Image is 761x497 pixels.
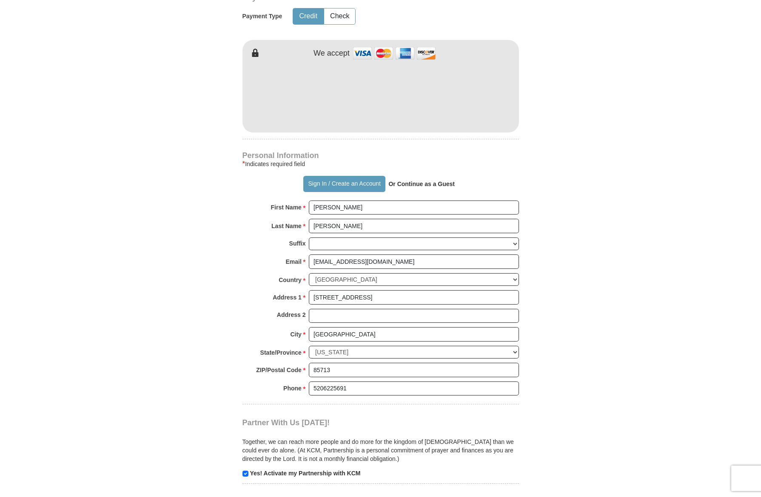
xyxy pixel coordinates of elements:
strong: Suffix [289,237,306,249]
span: Partner With Us [DATE]! [242,418,330,427]
strong: Email [286,256,302,268]
strong: Last Name [271,220,302,232]
strong: State/Province [260,347,302,359]
p: Together, we can reach more people and do more for the kingdom of [DEMOGRAPHIC_DATA] than we coul... [242,438,519,463]
button: Check [324,8,355,24]
h4: We accept [314,49,350,58]
strong: First Name [271,201,302,213]
h4: Personal Information [242,152,519,159]
h5: Payment Type [242,13,282,20]
strong: Country [279,274,302,286]
strong: Address 1 [273,291,302,303]
img: credit cards accepted [352,44,437,62]
strong: ZIP/Postal Code [256,364,302,376]
strong: Or Continue as a Guest [388,181,455,187]
button: Sign In / Create an Account [303,176,385,192]
strong: Address 2 [277,309,306,321]
strong: Phone [283,382,302,394]
strong: Yes! Activate my Partnership with KCM [250,470,360,477]
div: Indicates required field [242,159,519,169]
button: Credit [293,8,323,24]
strong: City [290,328,301,340]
